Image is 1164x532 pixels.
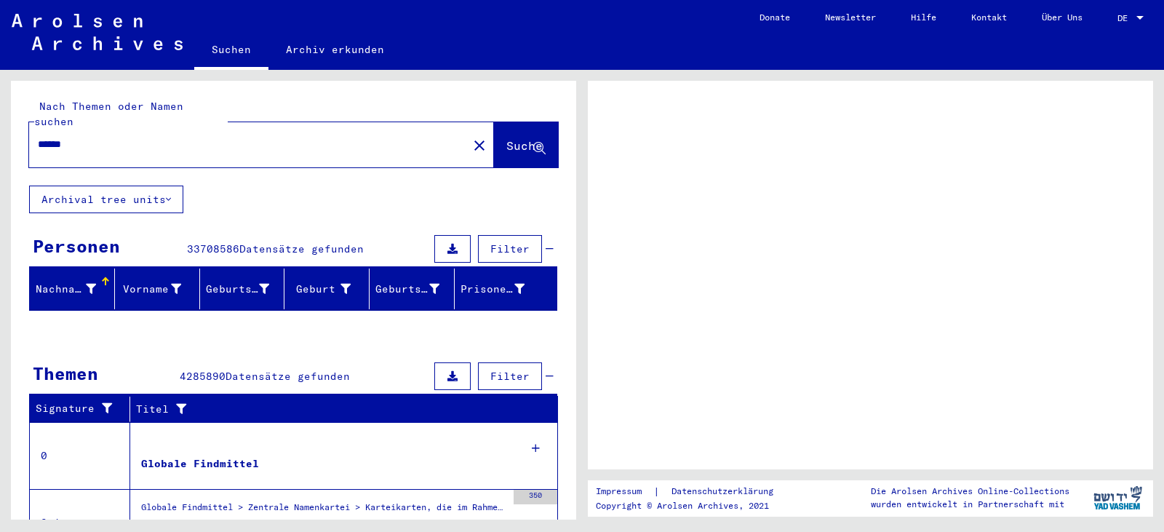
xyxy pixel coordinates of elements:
mat-label: Nach Themen oder Namen suchen [34,100,183,128]
a: Datenschutzerklärung [660,484,791,499]
div: Globale Findmittel [141,456,259,472]
span: Datensätze gefunden [226,370,350,383]
div: Prisoner # [461,282,525,297]
div: Vorname [121,282,181,297]
div: 350 [514,490,557,504]
mat-icon: close [471,137,488,154]
span: Datensätze gefunden [239,242,364,255]
p: wurden entwickelt in Partnerschaft mit [871,498,1069,511]
div: Geburtsdatum [375,277,458,301]
a: Suchen [194,32,268,70]
p: Copyright © Arolsen Archives, 2021 [596,499,791,512]
span: Filter [490,242,530,255]
div: Geburt‏ [290,277,369,301]
div: Globale Findmittel > Zentrale Namenkartei > Karteikarten, die im Rahmen der sequentiellen Massend... [141,501,506,521]
img: yv_logo.png [1091,480,1145,516]
td: 0 [30,422,130,489]
div: Geburtsname [206,277,288,301]
div: Prisoner # [461,277,543,301]
div: Signature [36,397,133,421]
div: Signature [36,401,119,416]
div: Titel [136,397,543,421]
span: Filter [490,370,530,383]
button: Filter [478,362,542,390]
div: | [596,484,791,499]
div: Geburtsdatum [375,282,439,297]
span: DE [1117,13,1133,23]
mat-header-cell: Nachname [30,269,115,309]
span: Suche [506,138,543,153]
div: Vorname [121,277,199,301]
mat-header-cell: Geburt‏ [284,269,370,309]
div: Geburt‏ [290,282,351,297]
button: Filter [478,235,542,263]
mat-header-cell: Geburtsname [200,269,285,309]
img: Arolsen_neg.svg [12,14,183,50]
span: 33708586 [187,242,239,255]
div: Nachname [36,282,96,297]
a: Archiv erkunden [268,32,402,67]
a: Impressum [596,484,653,499]
div: Themen [33,360,98,386]
mat-header-cell: Geburtsdatum [370,269,455,309]
button: Clear [465,130,494,159]
div: Nachname [36,277,114,301]
mat-header-cell: Prisoner # [455,269,557,309]
div: Geburtsname [206,282,270,297]
mat-header-cell: Vorname [115,269,200,309]
button: Suche [494,122,558,167]
button: Archival tree units [29,186,183,213]
div: Personen [33,233,120,259]
p: Die Arolsen Archives Online-Collections [871,485,1069,498]
span: 4285890 [180,370,226,383]
div: Titel [136,402,529,417]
